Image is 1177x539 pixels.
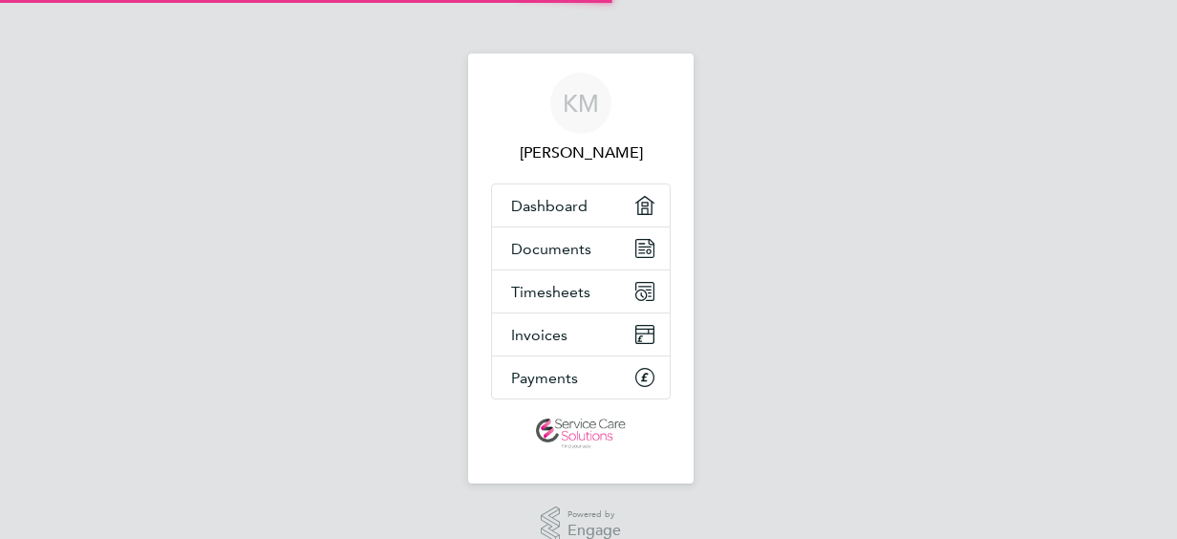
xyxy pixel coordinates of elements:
[536,419,626,449] img: servicecare-logo-retina.png
[511,240,591,258] span: Documents
[491,141,671,164] span: Kelly Manning
[567,523,621,539] span: Engage
[511,197,588,215] span: Dashboard
[468,54,694,484] nav: Main navigation
[511,326,567,344] span: Invoices
[511,283,590,301] span: Timesheets
[491,419,671,449] a: Go to home page
[563,91,599,116] span: KM
[511,369,578,387] span: Payments
[492,356,670,399] a: Payments
[492,227,670,269] a: Documents
[491,73,671,164] a: KM[PERSON_NAME]
[492,313,670,356] a: Invoices
[492,270,670,313] a: Timesheets
[567,507,621,523] span: Powered by
[492,184,670,226] a: Dashboard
